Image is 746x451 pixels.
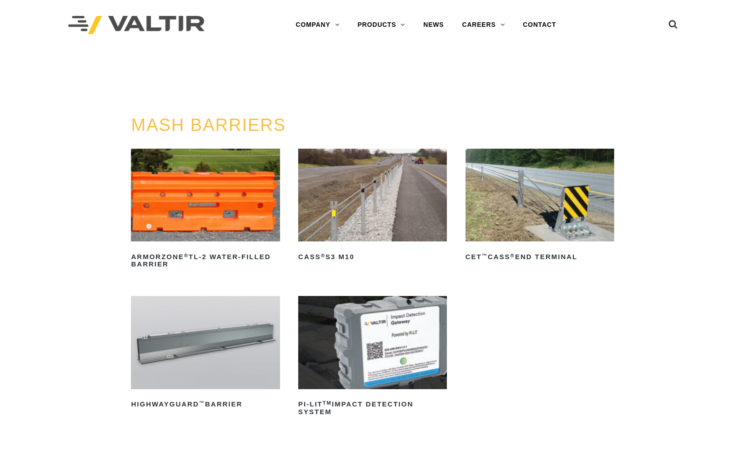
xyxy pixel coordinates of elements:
h2: CASS S3 M10 [298,250,447,264]
h2: CET CASS End Terminal [466,250,614,264]
sup: ® [511,253,515,258]
a: HighwayGuard™Barrier [131,296,280,411]
a: MASH BARRIERS [131,115,286,135]
a: PI-LITTMImpact Detection System [298,296,447,419]
a: CAREERS [453,16,514,34]
sup: ® [184,253,189,258]
a: NEWS [414,16,453,34]
a: ArmorZone®TL-2 Water-Filled Barrier [131,149,280,271]
a: PRODUCTS [348,16,414,34]
h2: HighwayGuard Barrier [131,397,280,412]
sup: ™ [482,253,488,258]
sup: ® [321,253,325,258]
a: CET™CASS®End Terminal [466,149,614,264]
img: Valtir [68,16,205,35]
a: CONTACT [514,16,565,34]
sup: ™ [199,400,205,406]
sup: TM [323,400,332,406]
h2: ArmorZone TL-2 Water-Filled Barrier [131,250,280,271]
a: CASS®S3 M10 [298,149,447,264]
h2: PI-LIT Impact Detection System [298,397,447,419]
a: COMPANY [287,16,349,34]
